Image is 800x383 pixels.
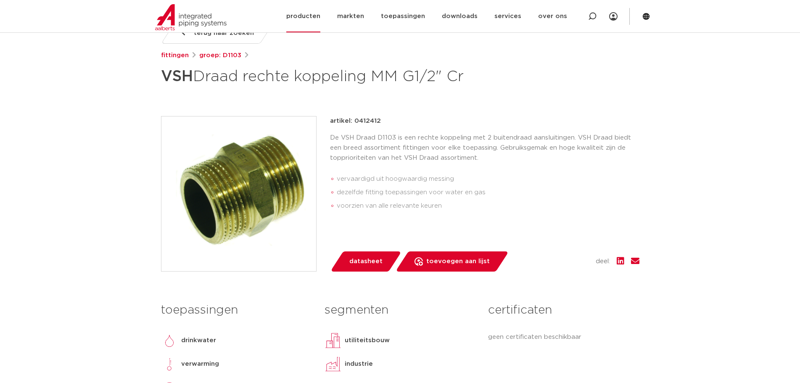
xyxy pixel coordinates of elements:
img: drinkwater [161,332,178,349]
li: dezelfde fitting toepassingen voor water en gas [337,186,639,199]
span: datasheet [349,255,383,268]
img: verwarming [161,356,178,372]
p: artikel: 0412412 [330,116,381,126]
a: groep: D1103 [199,50,241,61]
img: industrie [325,356,341,372]
li: voorzien van alle relevante keuren [337,199,639,213]
img: Product Image for VSH Draad rechte koppeling MM G1/2" Cr [161,116,316,271]
h3: certificaten [488,302,639,319]
p: verwarming [181,359,219,369]
a: terug naar zoeken [161,23,273,44]
strong: VSH [161,69,193,84]
a: datasheet [330,251,401,272]
p: industrie [345,359,373,369]
h3: toepassingen [161,302,312,319]
a: fittingen [161,50,189,61]
h1: Draad rechte koppeling MM G1/2" Cr [161,64,477,89]
p: De VSH Draad D1103 is een rechte koppeling met 2 buitendraad aansluitingen. VSH Draad biedt een b... [330,133,639,163]
span: terug naar zoeken [194,26,254,40]
p: drinkwater [181,335,216,346]
p: geen certificaten beschikbaar [488,332,639,342]
span: deel: [596,256,610,267]
img: utiliteitsbouw [325,332,341,349]
li: vervaardigd uit hoogwaardig messing [337,172,639,186]
h3: segmenten [325,302,475,319]
p: utiliteitsbouw [345,335,390,346]
span: toevoegen aan lijst [426,255,490,268]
